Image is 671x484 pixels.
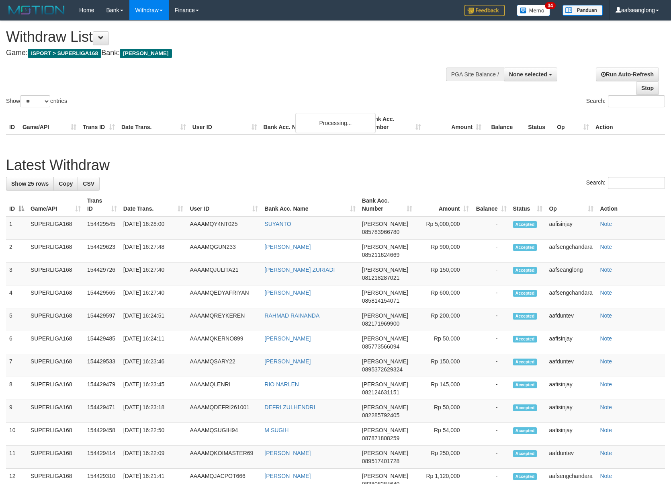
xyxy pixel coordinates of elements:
[27,423,84,446] td: SUPERLIGA168
[509,71,547,78] span: None selected
[546,240,597,263] td: aafsengchandara
[264,335,311,342] a: [PERSON_NAME]
[27,193,84,216] th: Game/API: activate to sort column ascending
[84,216,120,240] td: 154429545
[84,446,120,469] td: 154429414
[362,381,408,388] span: [PERSON_NAME]
[120,49,172,58] span: [PERSON_NAME]
[84,285,120,308] td: 154429565
[464,5,505,16] img: Feedback.jpg
[592,112,665,135] th: Action
[120,240,187,263] td: [DATE] 16:27:48
[600,289,612,296] a: Note
[472,400,510,423] td: -
[84,354,120,377] td: 154429533
[6,177,54,191] a: Show 25 rows
[186,263,261,285] td: AAAAMQJULITA21
[84,423,120,446] td: 154429458
[186,193,261,216] th: User ID: activate to sort column ascending
[472,446,510,469] td: -
[600,221,612,227] a: Note
[264,473,311,479] a: [PERSON_NAME]
[472,377,510,400] td: -
[600,427,612,433] a: Note
[120,193,187,216] th: Date Trans.: activate to sort column ascending
[362,229,399,235] span: Copy 085783966780 to clipboard
[264,267,335,273] a: [PERSON_NAME] ZURIADI
[260,112,364,135] th: Bank Acc. Name
[546,331,597,354] td: aafisinjay
[362,473,408,479] span: [PERSON_NAME]
[362,244,408,250] span: [PERSON_NAME]
[120,331,187,354] td: [DATE] 16:24:11
[6,285,27,308] td: 4
[6,240,27,263] td: 2
[597,193,665,216] th: Action
[27,216,84,240] td: SUPERLIGA168
[6,112,19,135] th: ID
[362,275,399,281] span: Copy 081218287021 to clipboard
[84,377,120,400] td: 154429479
[472,240,510,263] td: -
[600,404,612,410] a: Note
[424,112,485,135] th: Amount
[525,112,554,135] th: Status
[6,4,67,16] img: MOTION_logo.png
[472,285,510,308] td: -
[6,49,439,57] h4: Game: Bank:
[415,377,472,400] td: Rp 145,000
[6,354,27,377] td: 7
[415,446,472,469] td: Rp 250,000
[362,252,399,258] span: Copy 085211624669 to clipboard
[546,446,597,469] td: aafduntev
[600,335,612,342] a: Note
[6,216,27,240] td: 1
[362,221,408,227] span: [PERSON_NAME]
[600,312,612,319] a: Note
[362,297,399,304] span: Copy 085814154071 to clipboard
[6,446,27,469] td: 11
[189,112,260,135] th: User ID
[546,308,597,331] td: aafduntev
[264,358,311,365] a: [PERSON_NAME]
[6,423,27,446] td: 10
[546,354,597,377] td: aafduntev
[513,336,537,342] span: Accepted
[362,358,408,365] span: [PERSON_NAME]
[6,193,27,216] th: ID: activate to sort column descending
[546,377,597,400] td: aafisinjay
[415,308,472,331] td: Rp 200,000
[362,412,399,418] span: Copy 082285792405 to clipboard
[83,180,94,187] span: CSV
[6,308,27,331] td: 5
[415,193,472,216] th: Amount: activate to sort column ascending
[600,450,612,456] a: Note
[27,400,84,423] td: SUPERLIGA168
[546,423,597,446] td: aafisinjay
[80,112,118,135] th: Trans ID
[6,29,439,45] h1: Withdraw List
[513,381,537,388] span: Accepted
[120,446,187,469] td: [DATE] 16:22:09
[27,308,84,331] td: SUPERLIGA168
[362,435,399,441] span: Copy 087871808259 to clipboard
[264,312,319,319] a: RAHMAD RAINANDA
[472,193,510,216] th: Balance: activate to sort column ascending
[120,308,187,331] td: [DATE] 16:24:51
[362,312,408,319] span: [PERSON_NAME]
[513,267,537,274] span: Accepted
[120,285,187,308] td: [DATE] 16:27:40
[27,446,84,469] td: SUPERLIGA168
[485,112,525,135] th: Balance
[84,331,120,354] td: 154429485
[186,400,261,423] td: AAAAMQDEFRI261001
[362,343,399,350] span: Copy 085773566094 to clipboard
[415,240,472,263] td: Rp 900,000
[19,112,80,135] th: Game/API
[472,331,510,354] td: -
[120,354,187,377] td: [DATE] 16:23:46
[295,113,376,133] div: Processing...
[513,244,537,251] span: Accepted
[415,285,472,308] td: Rp 600,000
[513,313,537,320] span: Accepted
